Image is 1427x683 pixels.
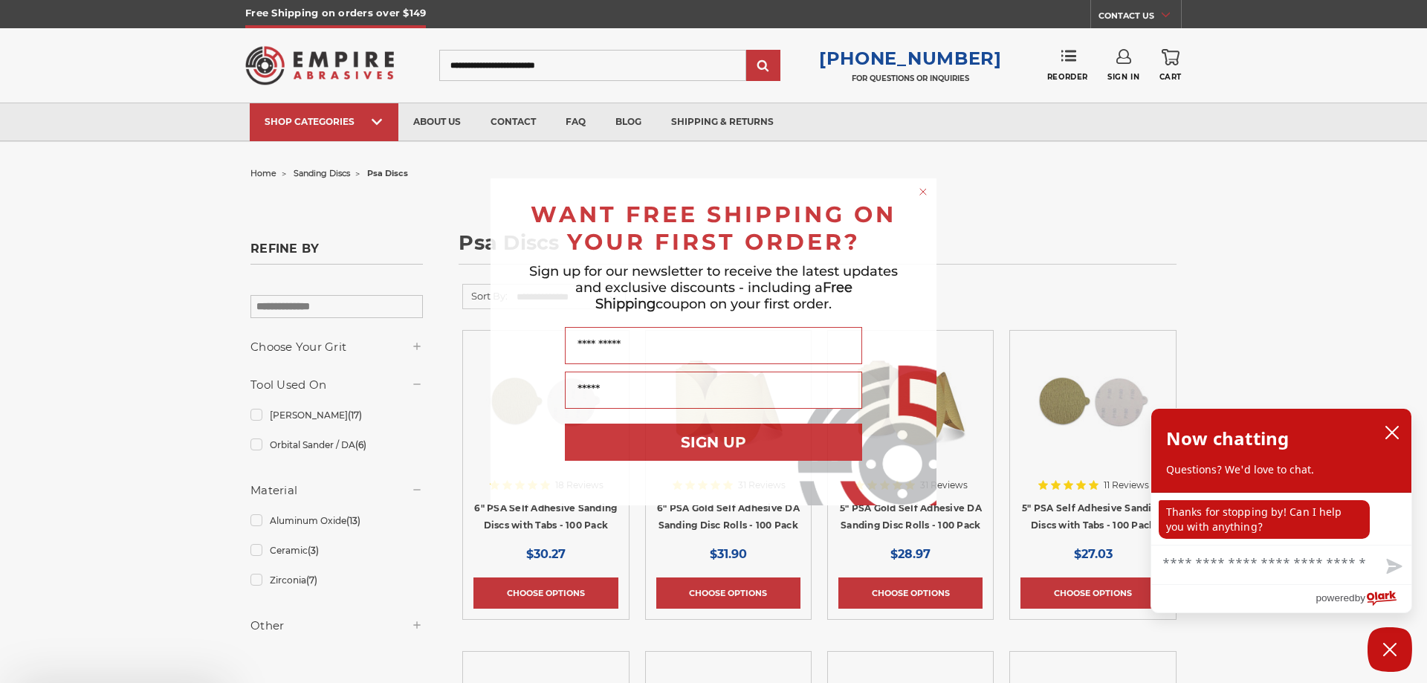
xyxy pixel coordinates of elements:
span: by [1355,589,1365,607]
span: Sign up for our newsletter to receive the latest updates and exclusive discounts - including a co... [529,263,898,312]
button: close chatbox [1380,421,1404,444]
a: Powered by Olark [1316,585,1411,612]
span: WANT FREE SHIPPING ON YOUR FIRST ORDER? [531,201,896,256]
div: chat [1151,493,1411,545]
button: Send message [1374,550,1411,584]
button: Close Chatbox [1368,627,1412,672]
h2: Now chatting [1166,424,1289,453]
button: Close dialog [916,184,931,199]
p: Thanks for stopping by! Can I help you with anything? [1159,500,1370,539]
span: Free Shipping [595,279,852,312]
p: Questions? We'd love to chat. [1166,462,1397,477]
button: SIGN UP [565,424,862,461]
div: olark chatbox [1151,408,1412,613]
span: powered [1316,589,1354,607]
